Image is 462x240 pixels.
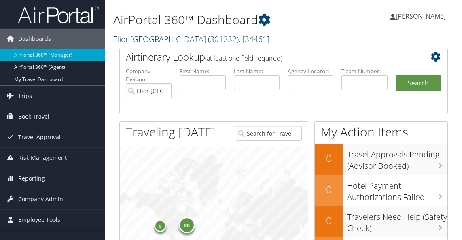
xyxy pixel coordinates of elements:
h3: Hotel Payment Authorizations Failed [347,176,447,203]
a: [PERSON_NAME] [390,4,454,28]
a: 0Travel Approvals Pending (Advisor Booked) [315,144,447,175]
h3: Travel Approvals Pending (Advisor Booked) [347,145,447,172]
h1: Traveling [DATE] [126,123,216,140]
h2: 0 [315,151,343,165]
span: Reporting [18,168,45,189]
span: ( 301232 ) [208,34,239,45]
div: 5 [154,220,166,232]
a: Elior [GEOGRAPHIC_DATA] [113,34,269,45]
div: 86 [179,217,195,233]
a: 0Travelers Need Help (Safety Check) [315,206,447,237]
label: Ticket Number: [341,67,387,75]
span: Dashboards [18,29,51,49]
button: Search [396,75,441,91]
span: (at least one field required) [205,54,282,63]
input: Search for Traveler [236,126,302,141]
h2: 0 [315,183,343,196]
h3: Travelers Need Help (Safety Check) [347,207,447,234]
span: Employee Tools [18,210,60,230]
span: , [ 34461 ] [239,34,269,45]
a: 0Hotel Payment Authorizations Failed [315,175,447,206]
h2: 0 [315,214,343,227]
h2: Airtinerary Lookup [126,50,414,64]
span: [PERSON_NAME] [396,12,446,21]
label: Last Name: [234,67,280,75]
span: Risk Management [18,148,67,168]
span: Book Travel [18,106,49,127]
span: Company Admin [18,189,63,209]
span: Travel Approval [18,127,61,147]
label: First Name: [180,67,225,75]
label: Company - Division: [126,67,172,84]
span: Trips [18,86,32,106]
img: airportal-logo.png [18,5,99,24]
label: Agency Locator: [288,67,333,75]
h1: AirPortal 360™ Dashboard [113,11,340,28]
h1: My Action Items [315,123,447,140]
